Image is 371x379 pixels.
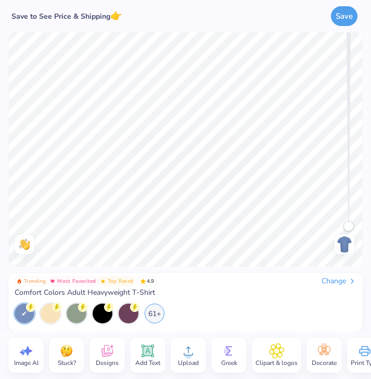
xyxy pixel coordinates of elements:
span: Top Rated [108,279,134,284]
button: Badge Button [15,277,48,286]
img: Most Favorited sort [50,279,55,284]
button: Badge Button [98,277,136,286]
div: Accessibility label [343,221,354,231]
span: 👉 [110,9,122,22]
span: Clipart & logos [255,359,298,367]
img: Back [336,236,353,253]
span: 4.9 [137,277,157,286]
span: Add Text [135,359,160,367]
img: Stuck? [59,343,74,359]
div: 61+ [145,304,164,323]
span: Image AI [14,359,39,367]
button: Badge Button [48,277,98,286]
span: Greek [221,359,237,367]
span: Decorate [312,359,337,367]
button: Save [331,6,357,26]
span: Stuck? [58,359,76,367]
span: Upload [178,359,199,367]
span: Most Favorited [57,279,96,284]
div: Save to See Price & Shipping [8,9,125,23]
img: Top Rated sort [100,279,106,284]
span: Designs [96,359,119,367]
span: Trending [24,279,46,284]
div: Change [322,277,356,286]
span: Comfort Colors Adult Heavyweight T-Shirt [15,288,155,297]
img: Trending sort [17,279,22,284]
